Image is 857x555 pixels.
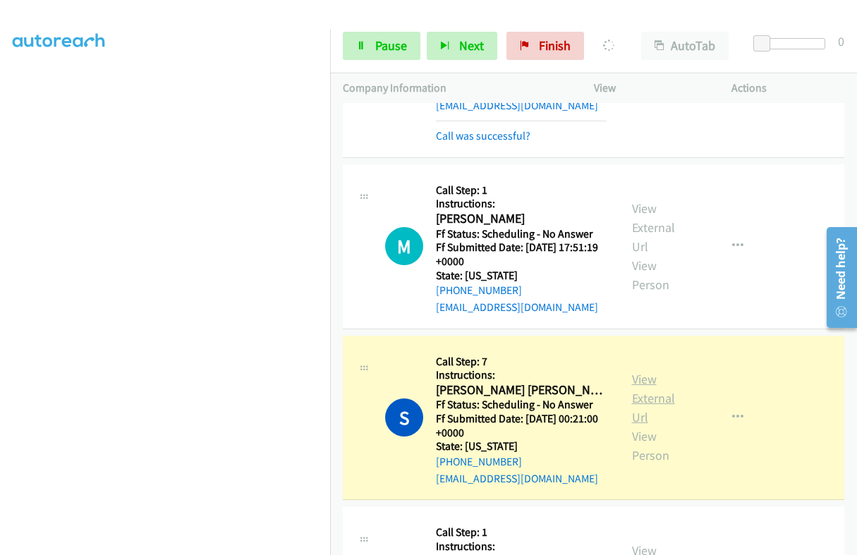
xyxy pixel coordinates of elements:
[731,80,844,97] p: Actions
[427,32,497,60] button: Next
[436,539,607,554] h5: Instructions:
[343,32,420,60] a: Pause
[436,439,607,453] h5: State: [US_STATE]
[641,32,729,60] button: AutoTab
[506,32,584,60] a: Finish
[436,99,598,112] a: [EMAIL_ADDRESS][DOMAIN_NAME]
[838,32,844,51] div: 0
[436,227,607,241] h5: Ff Status: Scheduling - No Answer
[385,227,423,265] h1: M
[385,398,423,437] h1: S
[436,355,607,369] h5: Call Step: 7
[632,257,669,293] a: View Person
[594,80,707,97] p: View
[436,472,598,485] a: [EMAIL_ADDRESS][DOMAIN_NAME]
[436,368,607,382] h5: Instructions:
[816,221,857,334] iframe: Resource Center
[436,269,607,283] h5: State: [US_STATE]
[632,200,675,255] a: View External Url
[436,455,522,468] a: [PHONE_NUMBER]
[436,183,607,197] h5: Call Step: 1
[539,37,571,54] span: Finish
[436,525,607,539] h5: Call Step: 1
[459,37,484,54] span: Next
[436,283,522,297] a: [PHONE_NUMBER]
[436,382,607,398] h2: [PERSON_NAME] [PERSON_NAME]
[436,197,607,211] h5: Instructions:
[436,240,607,268] h5: Ff Submitted Date: [DATE] 17:51:19 +0000
[436,211,607,227] h2: [PERSON_NAME]
[436,398,607,412] h5: Ff Status: Scheduling - No Answer
[632,371,675,425] a: View External Url
[436,300,598,314] a: [EMAIL_ADDRESS][DOMAIN_NAME]
[436,129,530,142] a: Call was successful?
[385,227,423,265] div: The call is yet to be attempted
[375,37,407,54] span: Pause
[632,428,669,463] a: View Person
[603,37,616,56] p: Dialing [PERSON_NAME] [PERSON_NAME]
[436,412,607,439] h5: Ff Submitted Date: [DATE] 00:21:00 +0000
[343,80,569,97] p: Company Information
